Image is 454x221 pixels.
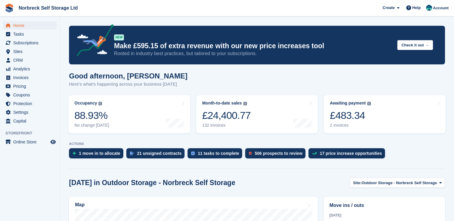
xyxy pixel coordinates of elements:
[130,152,134,155] img: contract_signature_icon-13c848040528278c33f63329250d36e43548de30e8caae1d1a13099fd9432cc5.svg
[114,50,392,57] p: Rooted in industry best practices, but tailored to your subscriptions.
[13,138,49,146] span: Online Store
[191,152,195,155] img: task-75834270c22a3079a89374b754ae025e5fb1db73e45f91037f5363f120a921f8.svg
[98,102,102,105] img: icon-info-grey-7440780725fd019a000dd9b08b2336e03edf1995a4989e88bcd33f0948082b44.svg
[362,180,437,186] span: Outdoor Storage - Norbreck Self Storage
[74,109,109,122] div: 88.93%
[3,30,57,38] a: menu
[114,34,124,40] div: NEW
[13,65,49,73] span: Analytics
[202,101,242,106] div: Month-to-date sales
[397,40,433,50] button: Check it out →
[202,123,251,128] div: 132 invoices
[426,5,432,11] img: Sally King
[74,101,97,106] div: Occupancy
[68,95,190,133] a: Occupancy 88.93% No change [DATE]
[75,202,85,208] h2: Map
[79,151,120,156] div: 1 move in to allocate
[69,72,188,80] h1: Good afternoon, [PERSON_NAME]
[74,123,109,128] div: No change [DATE]
[3,39,57,47] a: menu
[69,148,126,161] a: 1 move in to allocate
[69,81,188,88] p: Here's what's happening across your business [DATE]
[433,5,449,11] span: Account
[3,138,57,146] a: menu
[3,99,57,108] a: menu
[126,148,188,161] a: 21 unsigned contracts
[367,102,371,105] img: icon-info-grey-7440780725fd019a000dd9b08b2336e03edf1995a4989e88bcd33f0948082b44.svg
[329,213,439,218] div: [DATE]
[5,4,14,13] img: stora-icon-8386f47178a22dfd0bd8f6a31ec36ba5ce8667c1dd55bd0f319d3a0aa187defe.svg
[13,99,49,108] span: Protection
[73,152,76,155] img: move_ins_to_allocate_icon-fdf77a2bb77ea45bf5b3d319d69a93e2d87916cf1d5bf7949dd705db3b84f3ca.svg
[330,101,366,106] div: Awaiting payment
[13,21,49,30] span: Home
[188,148,245,161] a: 11 tasks to complete
[255,151,302,156] div: 506 prospects to review
[383,5,395,11] span: Create
[13,47,49,56] span: Sites
[353,180,362,186] span: Site:
[72,24,114,58] img: price-adjustments-announcement-icon-8257ccfd72463d97f412b2fc003d46551f7dbcb40ab6d574587a9cd5c0d94...
[196,95,318,133] a: Month-to-date sales £24,400.77 132 invoices
[249,152,252,155] img: prospect-51fa495bee0391a8d652442698ab0144808aea92771e9ea1ae160a38d050c398.svg
[3,21,57,30] a: menu
[350,178,445,188] button: Site: Outdoor Storage - Norbreck Self Storage
[3,91,57,99] a: menu
[329,202,439,209] h2: Move ins / outs
[3,56,57,64] a: menu
[3,47,57,56] a: menu
[13,39,49,47] span: Subscriptions
[324,95,446,133] a: Awaiting payment £483.34 2 invoices
[5,130,60,136] span: Storefront
[114,42,392,50] p: Make £595.15 of extra revenue with our new price increases tool
[243,102,247,105] img: icon-info-grey-7440780725fd019a000dd9b08b2336e03edf1995a4989e88bcd33f0948082b44.svg
[13,82,49,90] span: Pricing
[69,179,235,187] h2: [DATE] in Outdoor Storage - Norbreck Self Storage
[13,108,49,116] span: Settings
[13,117,49,125] span: Capital
[69,142,445,146] p: ACTIONS
[308,148,388,161] a: 17 price increase opportunities
[3,108,57,116] a: menu
[330,109,371,122] div: £483.34
[3,65,57,73] a: menu
[137,151,182,156] div: 21 unsigned contracts
[312,152,317,155] img: price_increase_opportunities-93ffe204e8149a01c8c9dc8f82e8f89637d9d84a8eef4429ea346261dce0b2c0.svg
[3,82,57,90] a: menu
[13,73,49,82] span: Invoices
[330,123,371,128] div: 2 invoices
[13,56,49,64] span: CRM
[202,109,251,122] div: £24,400.77
[16,3,80,13] a: Norbreck Self Storage Ltd
[412,5,421,11] span: Help
[320,151,382,156] div: 17 price increase opportunities
[3,117,57,125] a: menu
[3,73,57,82] a: menu
[50,138,57,146] a: Preview store
[245,148,308,161] a: 506 prospects to review
[13,30,49,38] span: Tasks
[13,91,49,99] span: Coupons
[198,151,239,156] div: 11 tasks to complete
